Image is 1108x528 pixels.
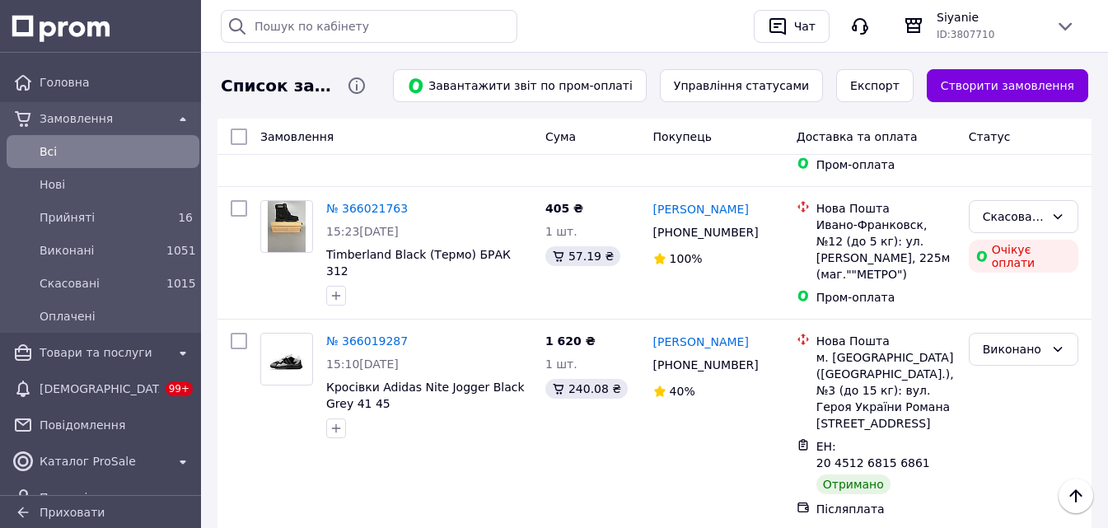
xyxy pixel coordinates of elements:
[937,9,1042,26] span: Siyanie
[40,242,160,259] span: Виконані
[816,200,956,217] div: Нова Пошта
[326,381,525,410] a: Кросівки Adidas Nite Jogger Black Grey 41 45
[326,248,511,278] a: Timberland Black (Термо) БРАК 312
[983,208,1045,226] div: Скасовано
[670,252,703,265] span: 100%
[545,130,576,143] span: Cума
[40,489,193,506] span: Покупці
[670,385,695,398] span: 40%
[969,240,1078,273] div: Очікує оплати
[545,334,596,348] span: 1 620 ₴
[326,225,399,238] span: 15:23[DATE]
[40,453,166,470] span: Каталог ProSale
[816,157,956,173] div: Пром-оплата
[836,69,914,102] button: Експорт
[797,130,918,143] span: Доставка та оплата
[660,69,823,102] button: Управління статусами
[653,334,749,350] a: [PERSON_NAME]
[937,29,994,40] span: ID: 3807710
[40,417,193,433] span: Повідомлення
[816,474,891,494] div: Отримано
[40,381,159,397] span: [DEMOGRAPHIC_DATA]
[268,201,306,252] img: Фото товару
[791,14,819,39] div: Чат
[40,74,193,91] span: Головна
[653,130,712,143] span: Покупець
[545,225,577,238] span: 1 шт.
[178,211,193,224] span: 16
[816,217,956,283] div: Ивано-Франковск, №12 (до 5 кг): ул. [PERSON_NAME], 225м (маг.""МЕТРО")
[166,244,196,257] span: 1051
[1059,479,1093,513] button: Наверх
[393,69,647,102] button: Завантажити звіт по пром-оплаті
[260,130,334,143] span: Замовлення
[40,344,166,361] span: Товари та послуги
[983,340,1045,358] div: Виконано
[40,275,160,292] span: Скасовані
[650,353,762,376] div: [PHONE_NUMBER]
[268,334,306,385] img: Фото товару
[816,501,956,517] div: Післяплата
[969,130,1011,143] span: Статус
[260,333,313,385] a: Фото товару
[260,200,313,253] a: Фото товару
[545,246,620,266] div: 57.19 ₴
[816,289,956,306] div: Пром-оплата
[40,308,193,325] span: Оплачені
[166,381,193,396] span: 99+
[40,110,166,127] span: Замовлення
[816,349,956,432] div: м. [GEOGRAPHIC_DATA] ([GEOGRAPHIC_DATA].), №3 (до 15 кг): вул. Героя України Романа [STREET_ADDRESS]
[326,334,408,348] a: № 366019287
[166,277,196,290] span: 1015
[545,379,628,399] div: 240.08 ₴
[650,221,762,244] div: [PHONE_NUMBER]
[40,143,193,160] span: Всi
[326,357,399,371] span: 15:10[DATE]
[40,506,105,519] span: Приховати
[816,333,956,349] div: Нова Пошта
[653,201,749,217] a: [PERSON_NAME]
[221,74,334,98] span: Список замовлень
[545,202,583,215] span: 405 ₴
[40,209,160,226] span: Прийняті
[816,440,930,470] span: ЕН: 20 4512 6815 6861
[40,176,193,193] span: Нові
[754,10,830,43] button: Чат
[545,357,577,371] span: 1 шт.
[221,10,517,43] input: Пошук по кабінету
[927,69,1088,102] a: Створити замовлення
[326,202,408,215] a: № 366021763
